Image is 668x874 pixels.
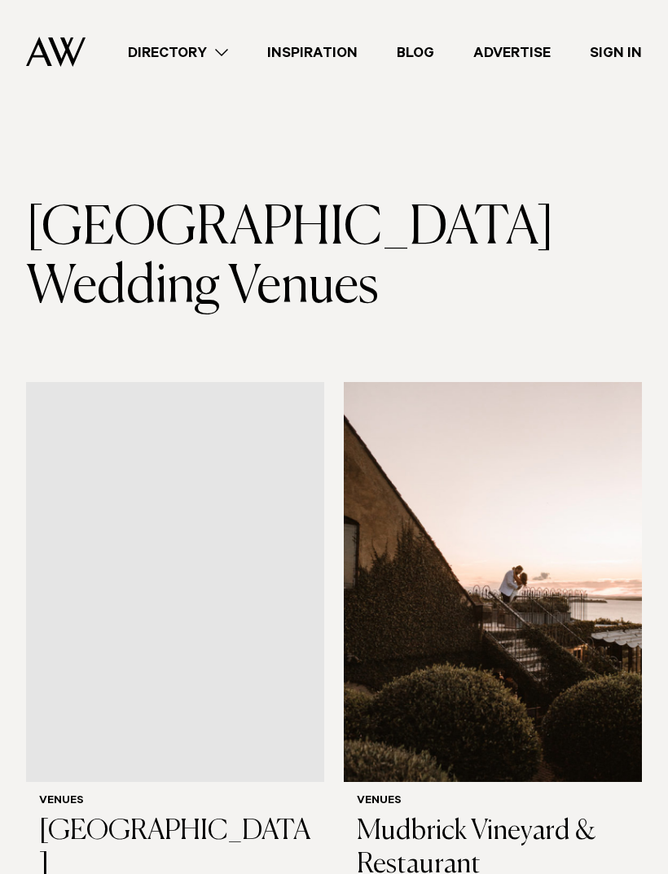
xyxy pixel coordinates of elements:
[26,37,86,67] img: Auckland Weddings Logo
[108,42,248,64] a: Directory
[26,200,642,317] h1: [GEOGRAPHIC_DATA] Wedding Venues
[39,795,311,809] h6: Venues
[248,42,377,64] a: Inspiration
[377,42,454,64] a: Blog
[357,795,629,809] h6: Venues
[570,42,661,64] a: Sign In
[344,382,642,782] img: Auckland Weddings Venues | Mudbrick Vineyard & Restaurant
[454,42,570,64] a: Advertise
